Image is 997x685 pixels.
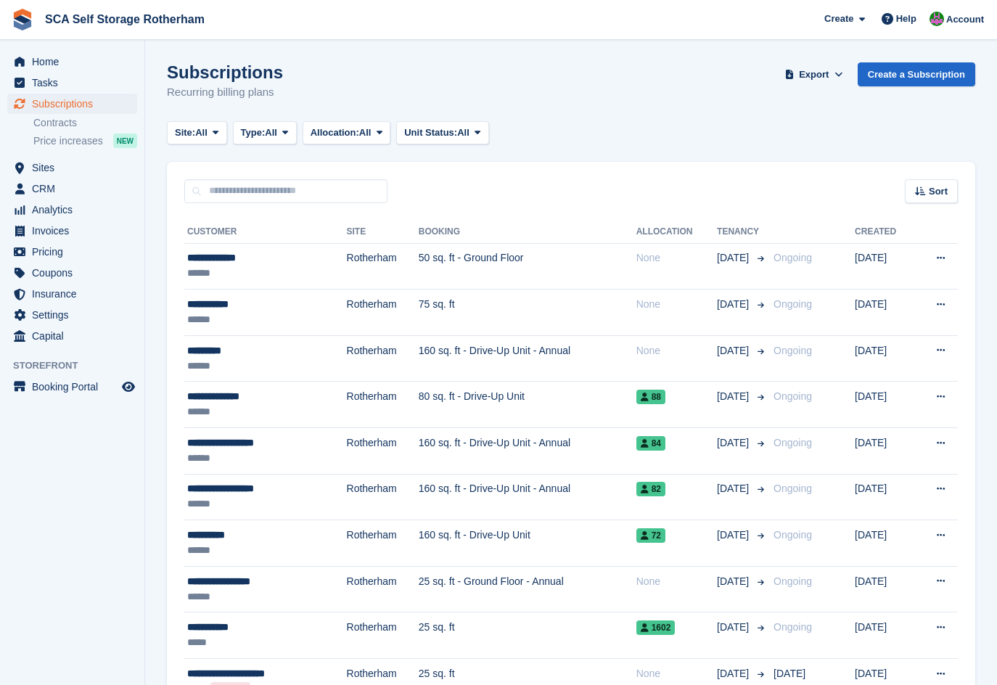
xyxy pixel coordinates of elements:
span: Subscriptions [32,94,119,114]
a: menu [7,326,137,346]
span: All [359,126,372,140]
span: Ongoing [774,575,812,587]
td: [DATE] [855,243,914,290]
td: Rotherham [347,428,419,475]
span: All [195,126,208,140]
span: Ongoing [774,298,812,310]
span: Sites [32,157,119,178]
span: [DATE] [717,435,752,451]
a: menu [7,179,137,199]
div: None [636,250,717,266]
a: menu [7,221,137,241]
span: Account [946,12,984,27]
td: Rotherham [347,520,419,567]
a: menu [7,52,137,72]
span: [DATE] [717,666,752,681]
span: Ongoing [774,621,812,633]
a: SCA Self Storage Rotherham [39,7,210,31]
td: [DATE] [855,382,914,428]
td: 160 sq. ft - Drive-Up Unit - Annual [419,335,636,382]
div: None [636,666,717,681]
a: menu [7,377,137,397]
div: None [636,574,717,589]
span: All [265,126,277,140]
span: Capital [32,326,119,346]
span: Help [896,12,916,26]
span: Export [799,67,829,82]
h1: Subscriptions [167,62,283,82]
td: Rotherham [347,243,419,290]
span: Create [824,12,853,26]
td: 75 sq. ft [419,290,636,336]
span: [DATE] [717,574,752,589]
span: Ongoing [774,390,812,402]
span: Ongoing [774,345,812,356]
span: Type: [241,126,266,140]
td: [DATE] [855,566,914,612]
a: menu [7,73,137,93]
button: Site: All [167,121,227,145]
td: 80 sq. ft - Drive-Up Unit [419,382,636,428]
span: Ongoing [774,529,812,541]
span: [DATE] [774,668,805,679]
a: menu [7,157,137,178]
span: [DATE] [717,389,752,404]
a: Preview store [120,378,137,395]
span: Settings [32,305,119,325]
th: Tenancy [717,221,768,244]
span: Invoices [32,221,119,241]
td: [DATE] [855,290,914,336]
td: 50 sq. ft - Ground Floor [419,243,636,290]
div: NEW [113,134,137,148]
a: Price increases NEW [33,133,137,149]
a: Contracts [33,116,137,130]
td: 25 sq. ft - Ground Floor - Annual [419,566,636,612]
td: Rotherham [347,612,419,659]
a: menu [7,284,137,304]
span: [DATE] [717,297,752,312]
a: menu [7,305,137,325]
button: Allocation: All [303,121,391,145]
span: 84 [636,436,665,451]
span: Ongoing [774,252,812,263]
span: Coupons [32,263,119,283]
td: [DATE] [855,612,914,659]
td: [DATE] [855,474,914,520]
th: Booking [419,221,636,244]
td: Rotherham [347,566,419,612]
span: [DATE] [717,620,752,635]
td: Rotherham [347,474,419,520]
button: Unit Status: All [396,121,488,145]
th: Created [855,221,914,244]
button: Type: All [233,121,297,145]
span: Storefront [13,358,144,373]
a: menu [7,94,137,114]
a: menu [7,242,137,262]
a: menu [7,200,137,220]
span: [DATE] [717,250,752,266]
span: Ongoing [774,483,812,494]
td: 160 sq. ft - Drive-Up Unit [419,520,636,567]
td: Rotherham [347,335,419,382]
th: Allocation [636,221,717,244]
td: 160 sq. ft - Drive-Up Unit - Annual [419,428,636,475]
span: All [457,126,469,140]
span: CRM [32,179,119,199]
button: Export [782,62,846,86]
span: Booking Portal [32,377,119,397]
th: Site [347,221,419,244]
img: stora-icon-8386f47178a22dfd0bd8f6a31ec36ba5ce8667c1dd55bd0f319d3a0aa187defe.svg [12,9,33,30]
span: Tasks [32,73,119,93]
span: Ongoing [774,437,812,448]
span: Home [32,52,119,72]
div: None [636,297,717,312]
span: Sort [929,184,948,199]
span: Unit Status: [404,126,457,140]
span: Pricing [32,242,119,262]
td: Rotherham [347,290,419,336]
td: 25 sq. ft [419,612,636,659]
span: Analytics [32,200,119,220]
span: 1602 [636,620,676,635]
span: [DATE] [717,481,752,496]
span: Site: [175,126,195,140]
